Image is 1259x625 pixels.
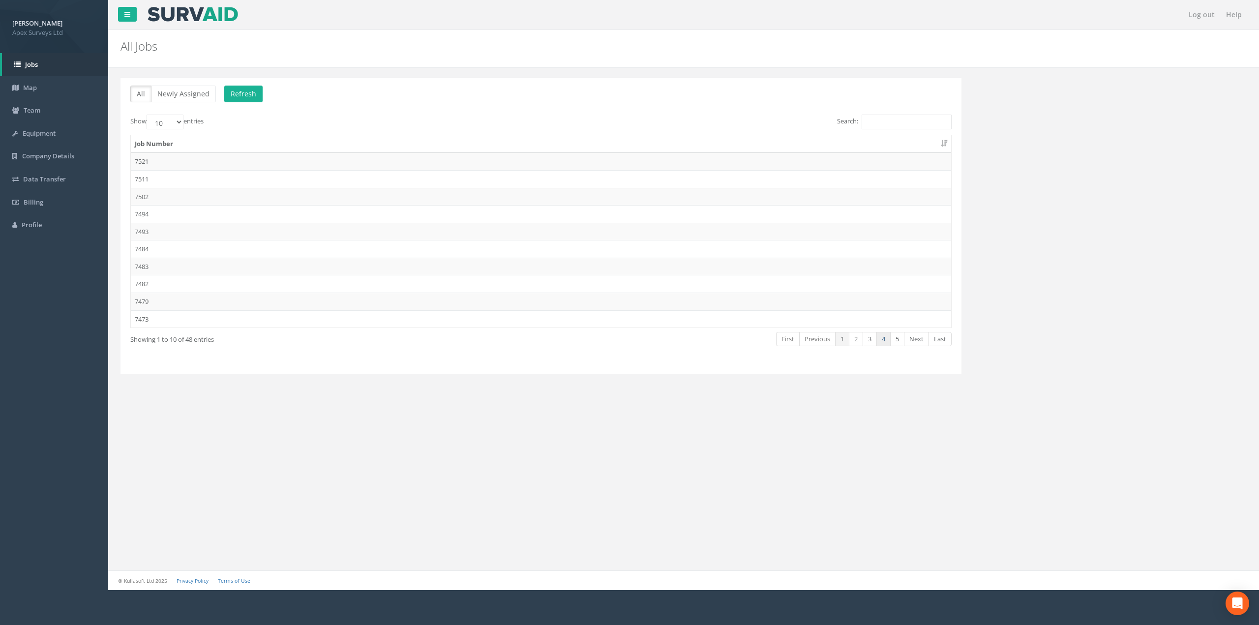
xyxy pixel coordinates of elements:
label: Show entries [130,115,204,129]
td: 7511 [131,170,951,188]
span: Apex Surveys Ltd [12,28,96,37]
small: © Kullasoft Ltd 2025 [118,577,167,584]
a: Jobs [2,53,108,76]
span: Billing [24,198,43,207]
span: Profile [22,220,42,229]
span: Map [23,83,37,92]
div: Showing 1 to 10 of 48 entries [130,331,464,344]
button: Refresh [224,86,263,102]
span: Team [24,106,40,115]
a: Previous [799,332,836,346]
a: 1 [835,332,849,346]
button: All [130,86,151,102]
a: Last [929,332,952,346]
th: Job Number: activate to sort column ascending [131,135,951,153]
div: Open Intercom Messenger [1226,592,1249,615]
strong: [PERSON_NAME] [12,19,62,28]
a: Next [904,332,929,346]
td: 7483 [131,258,951,275]
a: Privacy Policy [177,577,209,584]
span: Jobs [25,60,38,69]
a: Terms of Use [218,577,250,584]
span: Equipment [23,129,56,138]
span: Company Details [22,151,74,160]
a: 3 [863,332,877,346]
a: 5 [890,332,904,346]
td: 7502 [131,188,951,206]
td: 7479 [131,293,951,310]
td: 7482 [131,275,951,293]
td: 7484 [131,240,951,258]
a: [PERSON_NAME] Apex Surveys Ltd [12,16,96,37]
td: 7493 [131,223,951,240]
label: Search: [837,115,952,129]
td: 7473 [131,310,951,328]
a: 4 [876,332,891,346]
a: 2 [849,332,863,346]
a: First [776,332,800,346]
td: 7494 [131,205,951,223]
input: Search: [862,115,952,129]
select: Showentries [147,115,183,129]
td: 7521 [131,152,951,170]
span: Data Transfer [23,175,66,183]
h2: All Jobs [120,40,1056,53]
button: Newly Assigned [151,86,216,102]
